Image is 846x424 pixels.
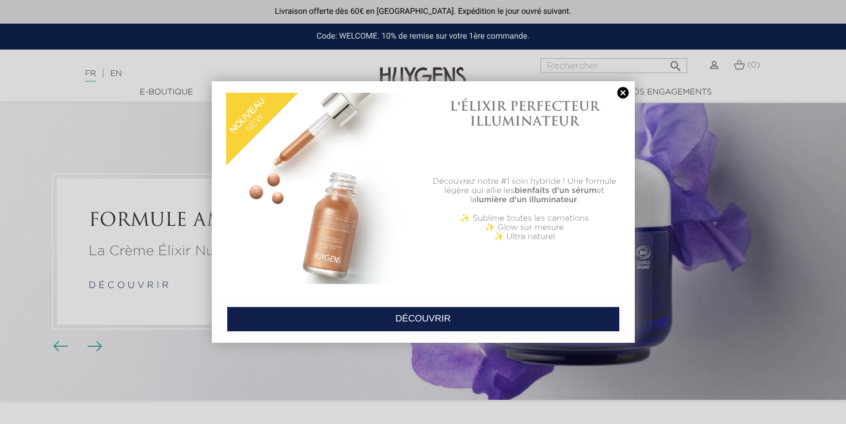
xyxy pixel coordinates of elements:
[515,187,597,195] b: bienfaits d'un sérum
[429,214,620,223] p: ✨ Sublime toutes les carnations
[227,306,620,332] a: DÉCOUVRIR
[429,99,620,129] h1: L'ÉLIXIR PERFECTEUR ILLUMINATEUR
[477,196,577,204] b: lumière d'un illuminateur
[429,177,620,205] p: Découvrez notre #1 soin hybride ! Une formule légère qui allie les et la .
[429,232,620,241] p: ✨ Ultra naturel
[429,223,620,232] p: ✨ Glow sur mesure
